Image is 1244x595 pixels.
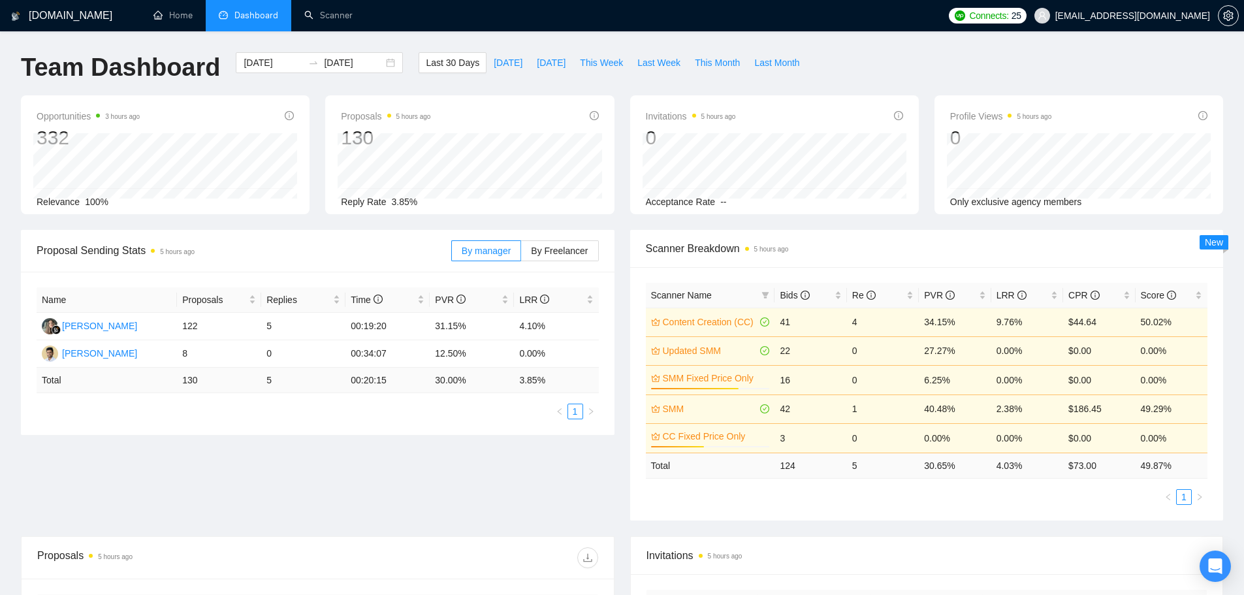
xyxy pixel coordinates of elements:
[1160,489,1176,505] li: Previous Page
[761,291,769,299] span: filter
[991,453,1063,478] td: 4.03 %
[42,346,58,362] img: SH
[552,404,567,419] li: Previous Page
[1063,453,1135,478] td: $ 73.00
[519,295,549,305] span: LRR
[774,365,846,394] td: 16
[494,56,522,70] span: [DATE]
[261,340,345,368] td: 0
[1012,8,1021,23] span: 25
[430,313,514,340] td: 31.15%
[1136,308,1207,336] td: 50.02%
[991,423,1063,453] td: 0.00%
[760,317,769,327] span: check-circle
[950,108,1052,124] span: Profile Views
[392,197,418,207] span: 3.85%
[583,404,599,419] button: right
[11,6,20,27] img: logo
[374,295,383,304] span: info-circle
[430,368,514,393] td: 30.00 %
[646,125,736,150] div: 0
[580,56,623,70] span: This Week
[663,429,767,443] a: CC Fixed Price Only
[630,52,688,73] button: Last Week
[847,308,919,336] td: 4
[780,290,809,300] span: Bids
[1063,394,1135,423] td: $186.45
[1219,10,1238,21] span: setting
[37,197,80,207] span: Relevance
[747,52,806,73] button: Last Month
[774,423,846,453] td: 3
[646,240,1208,257] span: Scanner Breakdown
[537,56,566,70] span: [DATE]
[1038,11,1047,20] span: user
[919,365,991,394] td: 6.25%
[1196,493,1204,501] span: right
[42,318,58,334] img: LK
[847,336,919,365] td: 0
[1160,489,1176,505] button: left
[991,308,1063,336] td: 9.76%
[1063,336,1135,365] td: $0.00
[261,287,345,313] th: Replies
[324,56,383,70] input: End date
[919,394,991,423] td: 40.48%
[919,453,991,478] td: 30.65 %
[950,125,1052,150] div: 0
[1164,493,1172,501] span: left
[637,56,680,70] span: Last Week
[651,404,660,413] span: crown
[266,293,330,307] span: Replies
[514,313,598,340] td: 4.10%
[760,404,769,413] span: check-circle
[1136,365,1207,394] td: 0.00%
[426,56,479,70] span: Last 30 Days
[1136,423,1207,453] td: 0.00%
[219,10,228,20] span: dashboard
[308,57,319,68] span: to
[396,113,431,120] time: 5 hours ago
[234,10,278,21] span: Dashboard
[351,295,382,305] span: Time
[486,52,530,73] button: [DATE]
[646,108,736,124] span: Invitations
[1176,489,1192,505] li: 1
[62,319,137,333] div: [PERSON_NAME]
[1177,490,1191,504] a: 1
[52,325,61,334] img: gigradar-bm.png
[590,111,599,120] span: info-circle
[1136,394,1207,423] td: 49.29%
[182,293,246,307] span: Proposals
[646,197,716,207] span: Acceptance Rate
[37,368,177,393] td: Total
[530,52,573,73] button: [DATE]
[894,111,903,120] span: info-circle
[419,52,486,73] button: Last 30 Days
[919,308,991,336] td: 34.15%
[847,394,919,423] td: 1
[85,197,108,207] span: 100%
[651,374,660,383] span: crown
[430,340,514,368] td: 12.50%
[774,394,846,423] td: 42
[514,340,598,368] td: 0.00%
[177,287,261,313] th: Proposals
[651,346,660,355] span: crown
[651,432,660,441] span: crown
[1218,5,1239,26] button: setting
[568,404,582,419] a: 1
[754,56,799,70] span: Last Month
[42,347,137,358] a: SH[PERSON_NAME]
[852,290,876,300] span: Re
[285,111,294,120] span: info-circle
[552,404,567,419] button: left
[688,52,747,73] button: This Month
[754,246,789,253] time: 5 hours ago
[847,453,919,478] td: 5
[663,371,767,385] a: SMM Fixed Price Only
[462,246,511,256] span: By manager
[435,295,466,305] span: PVR
[345,368,430,393] td: 00:20:15
[1063,308,1135,336] td: $44.64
